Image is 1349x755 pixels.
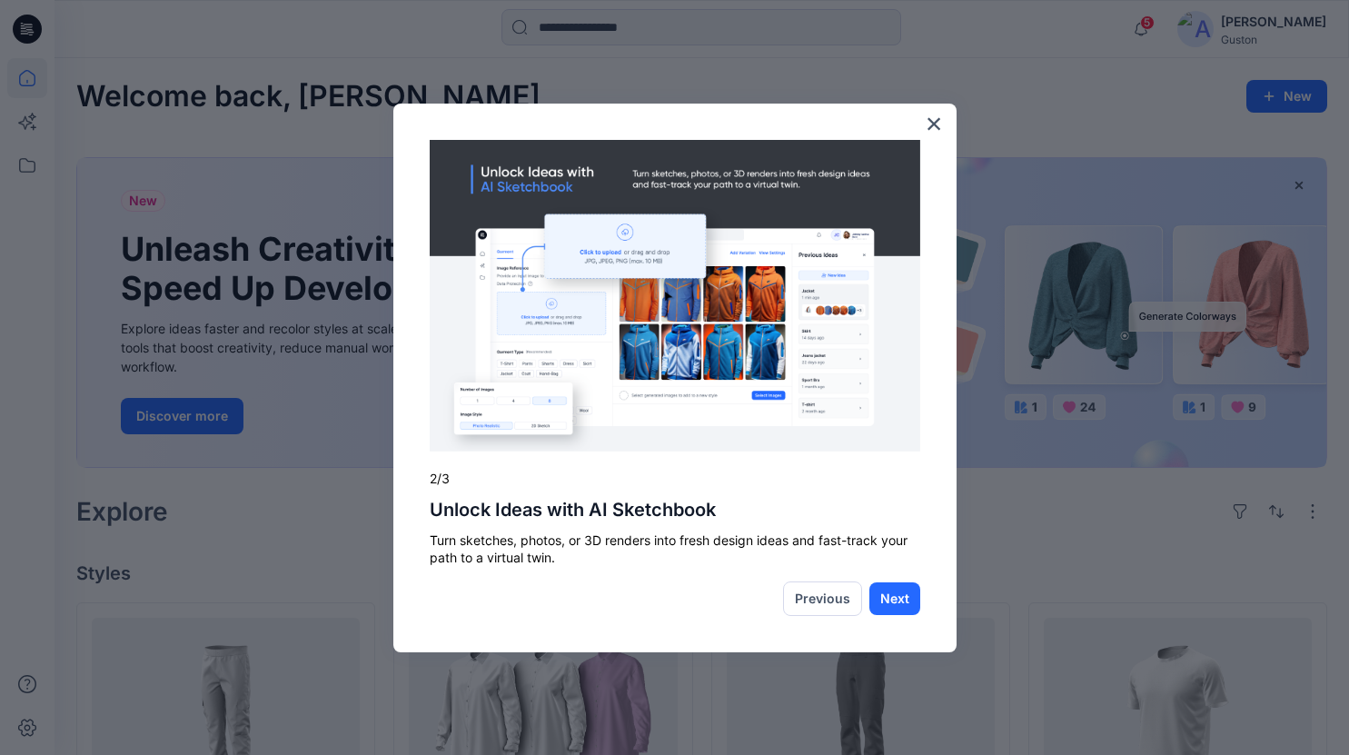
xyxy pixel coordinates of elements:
h2: Unlock Ideas with AI Sketchbook [430,499,920,521]
p: Turn sketches, photos, or 3D renders into fresh design ideas and fast-track your path to a virtua... [430,531,920,567]
button: Next [869,582,920,615]
button: Close [926,109,943,138]
button: Previous [783,581,862,616]
p: 2/3 [430,470,920,488]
